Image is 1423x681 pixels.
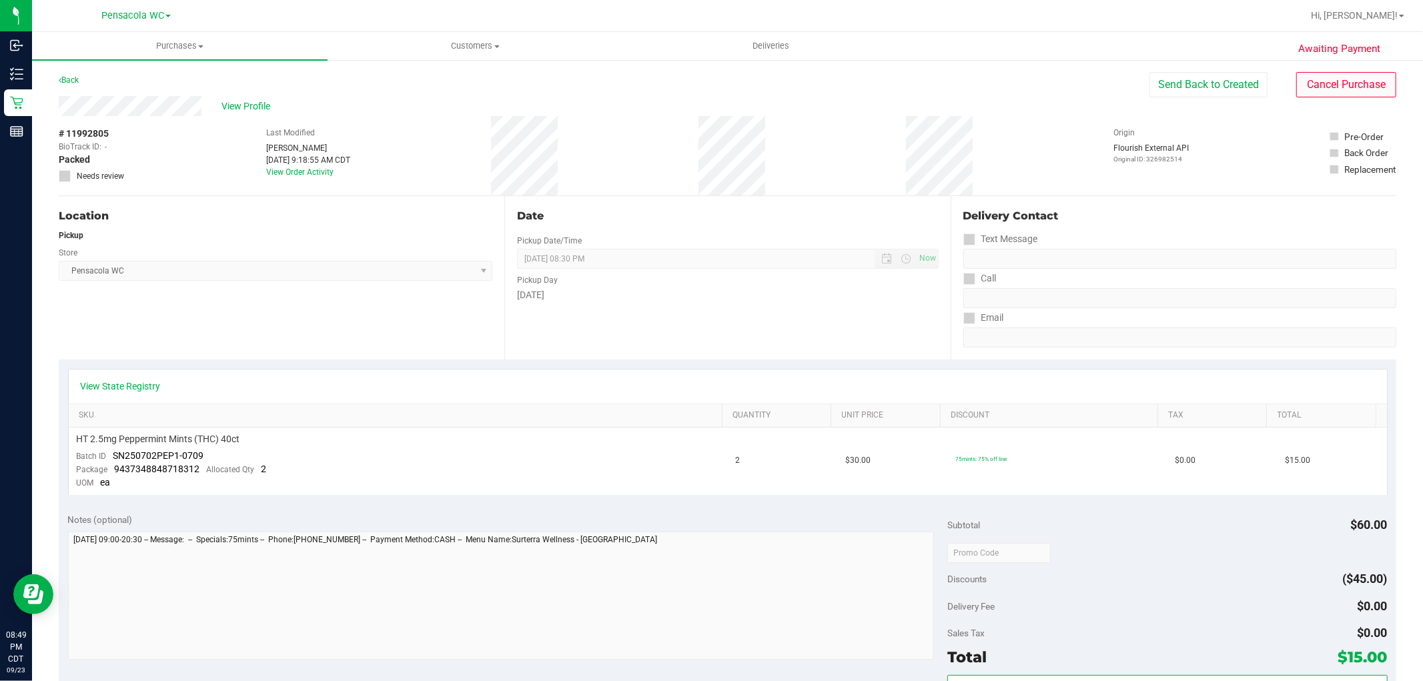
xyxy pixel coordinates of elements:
[328,32,623,60] a: Customers
[13,574,53,614] iframe: Resource center
[266,127,315,139] label: Last Modified
[1278,410,1371,421] a: Total
[1358,626,1388,640] span: $0.00
[1358,599,1388,613] span: $0.00
[842,410,935,421] a: Unit Price
[77,452,107,461] span: Batch ID
[963,229,1038,249] label: Text Message
[77,433,240,446] span: HT 2.5mg Peppermint Mints (THC) 40ct
[947,567,987,591] span: Discounts
[963,269,997,288] label: Call
[59,75,79,85] a: Back
[1296,72,1396,97] button: Cancel Purchase
[1345,163,1396,176] div: Replacement
[1285,454,1310,467] span: $15.00
[1113,154,1189,164] p: Original ID: 326982514
[59,231,83,240] strong: Pickup
[6,629,26,665] p: 08:49 PM CDT
[1345,130,1384,143] div: Pre-Order
[736,454,741,467] span: 2
[947,648,987,666] span: Total
[328,40,622,52] span: Customers
[266,154,350,166] div: [DATE] 9:18:55 AM CDT
[517,208,938,224] div: Date
[947,520,980,530] span: Subtotal
[963,308,1004,327] label: Email
[77,465,108,474] span: Package
[77,478,94,488] span: UOM
[963,208,1396,224] div: Delivery Contact
[733,410,826,421] a: Quantity
[517,235,582,247] label: Pickup Date/Time
[1351,518,1388,532] span: $60.00
[262,464,267,474] span: 2
[32,40,328,52] span: Purchases
[207,465,255,474] span: Allocated Qty
[623,32,919,60] a: Deliveries
[59,208,492,224] div: Location
[59,141,101,153] span: BioTrack ID:
[951,410,1153,421] a: Discount
[101,477,111,488] span: ea
[1113,142,1189,164] div: Flourish External API
[105,141,107,153] span: -
[955,456,1007,462] span: 75mints: 75% off line
[1345,146,1389,159] div: Back Order
[1113,127,1135,139] label: Origin
[10,67,23,81] inline-svg: Inventory
[947,543,1051,563] input: Promo Code
[1175,454,1196,467] span: $0.00
[1343,572,1388,586] span: ($45.00)
[10,125,23,138] inline-svg: Reports
[963,249,1396,269] input: Format: (999) 999-9999
[77,170,124,182] span: Needs review
[1338,648,1388,666] span: $15.00
[1298,41,1380,57] span: Awaiting Payment
[10,96,23,109] inline-svg: Retail
[115,464,200,474] span: 9437348848718312
[10,39,23,52] inline-svg: Inbound
[59,127,109,141] span: # 11992805
[59,153,90,167] span: Packed
[947,628,985,638] span: Sales Tax
[221,99,275,113] span: View Profile
[735,40,807,52] span: Deliveries
[6,665,26,675] p: 09/23
[845,454,871,467] span: $30.00
[947,601,995,612] span: Delivery Fee
[101,10,164,21] span: Pensacola WC
[59,247,77,259] label: Store
[517,288,938,302] div: [DATE]
[113,450,204,461] span: SN250702PEP1-0709
[517,274,558,286] label: Pickup Day
[963,288,1396,308] input: Format: (999) 999-9999
[266,167,334,177] a: View Order Activity
[1311,10,1398,21] span: Hi, [PERSON_NAME]!
[81,380,161,393] a: View State Registry
[79,410,717,421] a: SKU
[68,514,133,525] span: Notes (optional)
[266,142,350,154] div: [PERSON_NAME]
[1149,72,1268,97] button: Send Back to Created
[32,32,328,60] a: Purchases
[1168,410,1262,421] a: Tax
